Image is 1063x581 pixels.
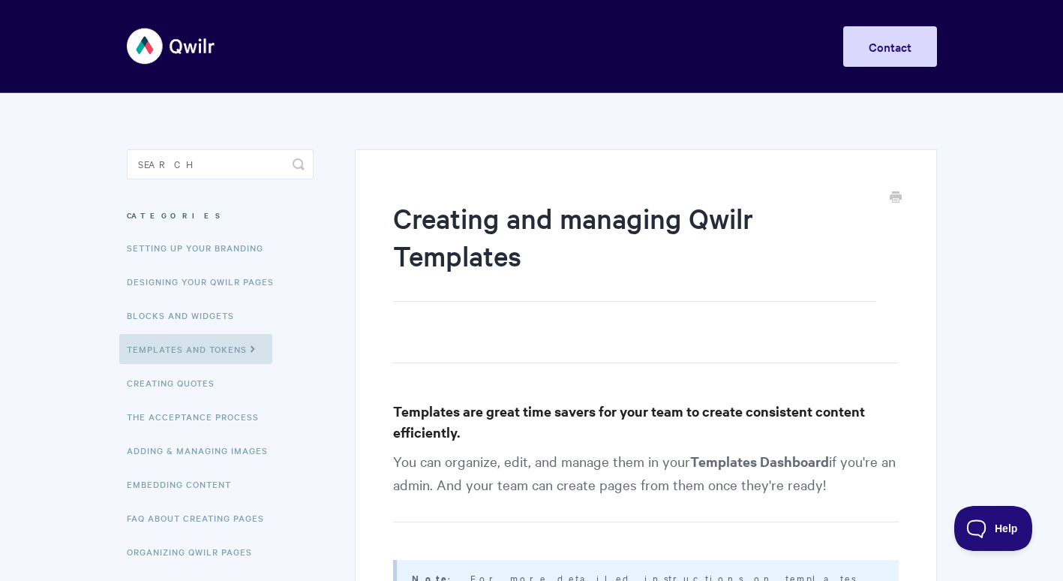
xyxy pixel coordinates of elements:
a: Templates and Tokens [119,334,272,364]
a: FAQ About Creating Pages [127,503,275,533]
img: Qwilr Help Center [127,18,216,74]
a: Blocks and Widgets [127,300,245,330]
a: Designing Your Qwilr Pages [127,266,285,297]
p: You can organize, edit, and manage them in your if you're an admin. And your team can create page... [393,450,898,522]
a: Print this Article [890,190,902,206]
h3: Templates are great time savers for your team to create consistent content efficiently. [393,401,898,443]
a: Adding & Managing Images [127,435,279,465]
a: Creating Quotes [127,368,226,398]
h1: Creating and managing Qwilr Templates [393,199,875,302]
input: Search [127,149,314,179]
h3: Categories [127,202,314,229]
iframe: Toggle Customer Support [954,506,1033,551]
a: Organizing Qwilr Pages [127,537,263,567]
a: Setting up your Branding [127,233,275,263]
a: Embedding Content [127,469,242,499]
a: The Acceptance Process [127,402,270,432]
strong: Templates Dashboard [690,452,829,471]
a: Contact [843,26,937,67]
